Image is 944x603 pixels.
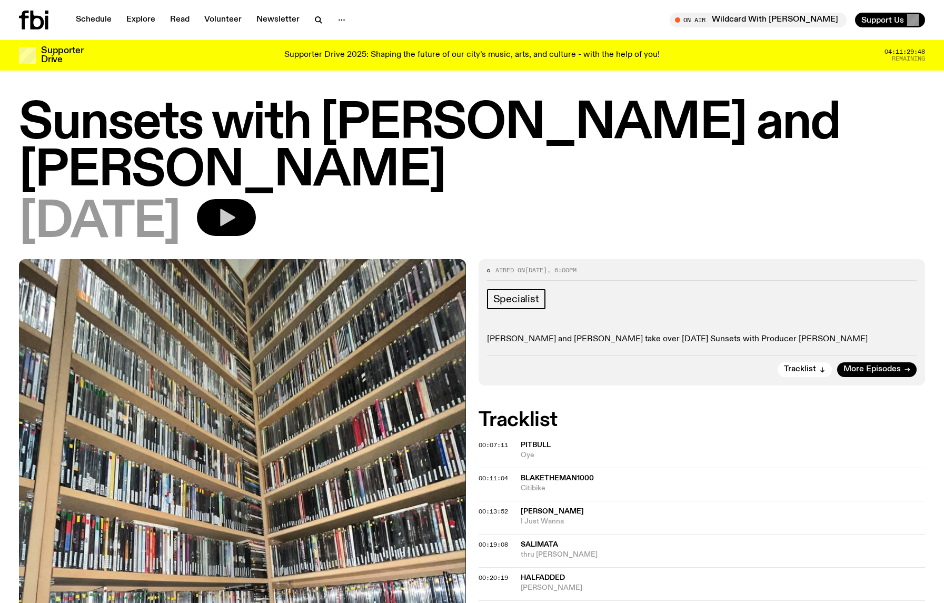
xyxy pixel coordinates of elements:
[525,266,547,274] span: [DATE]
[250,13,306,27] a: Newsletter
[521,483,926,493] span: Citibike
[479,509,508,515] button: 00:13:52
[521,583,926,593] span: [PERSON_NAME]
[778,362,832,377] button: Tracklist
[521,475,594,482] span: Blaketheman1000
[521,517,926,527] span: I Just Wanna
[521,508,584,515] span: [PERSON_NAME]
[479,476,508,481] button: 00:11:04
[479,507,508,516] span: 00:13:52
[120,13,162,27] a: Explore
[521,450,926,460] span: Oye
[892,56,925,62] span: Remaining
[855,13,925,27] button: Support Us
[547,266,577,274] span: , 6:00pm
[69,13,118,27] a: Schedule
[487,289,545,309] a: Specialist
[885,49,925,55] span: 04:11:29:48
[284,51,660,60] p: Supporter Drive 2025: Shaping the future of our city’s music, arts, and culture - with the help o...
[479,542,508,548] button: 00:19:08
[479,540,508,549] span: 00:19:08
[861,15,904,25] span: Support Us
[479,411,926,430] h2: Tracklist
[41,46,83,64] h3: Supporter Drive
[521,574,565,581] span: halfadded
[487,334,917,344] p: [PERSON_NAME] and [PERSON_NAME] take over [DATE] Sunsets with Producer [PERSON_NAME]
[479,474,508,482] span: 00:11:04
[521,441,551,449] span: Pitbull
[495,266,525,274] span: Aired on
[198,13,248,27] a: Volunteer
[164,13,196,27] a: Read
[670,13,847,27] button: On AirWildcard With [PERSON_NAME]
[479,575,508,581] button: 00:20:19
[19,100,925,195] h1: Sunsets with [PERSON_NAME] and [PERSON_NAME]
[19,199,180,246] span: [DATE]
[479,441,508,449] span: 00:07:11
[843,365,901,373] span: More Episodes
[479,574,508,582] span: 00:20:19
[521,541,558,548] span: SALIMATA
[479,442,508,448] button: 00:07:11
[837,362,917,377] a: More Episodes
[521,550,926,560] span: thru [PERSON_NAME]
[784,365,816,373] span: Tracklist
[493,293,539,305] span: Specialist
